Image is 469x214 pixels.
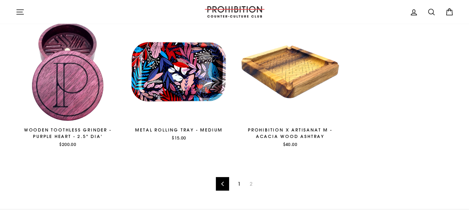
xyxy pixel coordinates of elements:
[16,127,120,140] div: WOODEN TOOTHLESS GRINDER - PURPLE HEART - 2.5" DIA'
[246,179,256,189] span: 2
[167,113,191,119] span: Quick view
[127,127,231,133] div: METAL ROLLING TRAY - MEDIUM
[204,6,265,18] img: PROHIBITION COUNTER-CULTURE CLUB
[238,141,343,147] div: $40.00
[278,113,302,119] span: Quick view
[127,135,231,141] div: $15.00
[238,127,343,140] div: PROHIBITION X ARTISANAT M - ACACIA WOOD ASHTRAY
[238,20,343,150] a: PROHIBITION X ARTISANAT M - ACACIA WOOD ASHTRAY$40.00
[16,141,120,147] div: $200.00
[234,179,244,189] a: 1
[16,20,120,150] a: WOODEN TOOTHLESS GRINDER - PURPLE HEART - 2.5" DIA'$200.00
[56,113,80,119] span: Quick view
[127,20,231,143] a: METAL ROLLING TRAY - MEDIUM$15.00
